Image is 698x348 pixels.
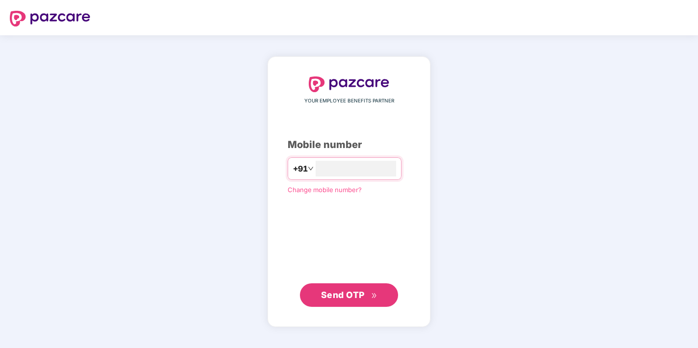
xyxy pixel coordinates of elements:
[288,186,362,194] a: Change mobile number?
[309,76,389,92] img: logo
[293,163,308,175] span: +91
[304,97,394,105] span: YOUR EMPLOYEE BENEFITS PARTNER
[288,137,410,152] div: Mobile number
[321,290,365,300] span: Send OTP
[300,283,398,307] button: Send OTPdouble-right
[371,293,377,299] span: double-right
[10,11,90,26] img: logo
[308,166,314,172] span: down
